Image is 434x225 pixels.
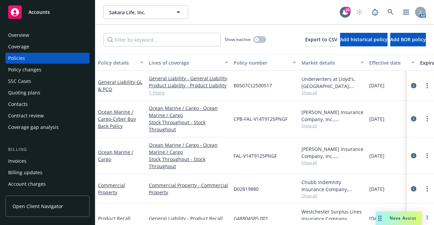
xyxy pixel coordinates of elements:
a: Policies [5,53,90,64]
button: Policy number [231,54,299,71]
span: Show inactive [225,37,251,42]
div: SSC Cases [8,76,31,87]
a: Accounts [5,3,90,22]
a: Quoting plans [5,87,90,98]
a: Commercial Property - Commercial Property [149,182,228,196]
button: Add historical policy [340,33,388,46]
a: Stock Throughput - Stock Throughput [149,119,228,133]
a: more [423,115,431,123]
a: more [423,152,431,160]
a: Overview [5,30,90,41]
span: Nova Assist [390,215,416,221]
a: Start snowing [353,5,366,19]
span: Show all [301,123,364,129]
span: Add BOR policy [390,36,426,43]
div: [PERSON_NAME] Insurance Company, Inc., [PERSON_NAME] Group, [PERSON_NAME] Cargo [301,145,364,160]
a: Ocean Marine / Cargo - Ocean Marine / Cargo [149,141,228,156]
a: General Liability - Product Recall [149,215,228,222]
div: Effective date [369,59,407,66]
div: Policy number [234,59,289,66]
a: General Liability [98,79,142,92]
button: Nova Assist [376,211,422,225]
a: Ocean Marine / Cargo [98,109,136,129]
a: Coverage gap analysis [5,122,90,133]
span: Add historical policy [340,36,388,43]
span: B0507CL2500517 [234,82,272,89]
span: FAL-V14T9125PNGF [234,152,277,159]
div: Billing [5,146,90,153]
div: Contacts [8,99,28,110]
span: Show all [301,160,364,165]
span: [DATE] [369,215,384,222]
input: Filter by keyword... [103,33,221,46]
div: Quoting plans [8,87,40,98]
span: D02819880 [234,185,259,193]
button: Lines of coverage [146,54,231,71]
span: [DATE] [369,82,384,89]
span: [DATE] [369,185,384,193]
a: 1 more [149,89,228,96]
span: [DATE] [369,115,384,122]
span: Export to CSV [305,36,337,43]
span: - GL & PCO [98,79,142,92]
span: Sakara Life, Inc. [109,9,168,16]
a: Billing updates [5,167,90,178]
div: Coverage [8,41,29,52]
span: Show all [301,193,364,199]
button: Policy details [95,54,146,71]
div: Contract review [8,110,44,121]
a: Search [384,5,397,19]
span: Accounts [28,9,50,15]
div: Market details [301,59,356,66]
a: Stock Throughput - Stock Throughput [149,156,228,170]
div: Underwriters at Lloyd's, [GEOGRAPHIC_DATA], [PERSON_NAME] of [GEOGRAPHIC_DATA], Price Forbes & Pa... [301,75,364,90]
div: Westchester Surplus Lines Insurance Company, Chubb Group [301,208,364,222]
a: more [423,185,431,193]
a: Coverage [5,41,90,52]
a: circleInformation [410,152,418,160]
a: circleInformation [410,185,418,193]
span: [DATE] [369,152,384,159]
div: Drag to move [376,211,384,225]
span: Show all [301,90,364,95]
button: Effective date [367,54,417,71]
div: Policies [8,53,25,64]
div: Lines of coverage [149,59,221,66]
div: Billing updates [8,167,42,178]
div: [PERSON_NAME] Insurance Company, Inc., [PERSON_NAME] Group, [PERSON_NAME] Cargo [301,109,364,123]
div: Invoices [8,156,26,166]
a: Account charges [5,179,90,189]
a: Switch app [399,5,413,19]
a: more [423,214,431,222]
span: G48804585 001 [234,215,268,222]
a: Invoices [5,156,90,166]
a: Product Recall [98,215,131,222]
div: Policy details [98,59,136,66]
button: Market details [299,54,367,71]
a: Report a Bug [368,5,382,19]
span: Open Client Navigator [13,203,63,210]
div: 20 [344,7,351,13]
a: Policy changes [5,64,90,75]
a: Ocean Marine / Cargo [98,149,133,162]
div: Chubb Indemnity Insurance Company, Chubb Group [301,179,364,193]
a: SSC Cases [5,76,90,87]
div: Account charges [8,179,46,189]
a: Product Liability - Product Liability [149,82,228,89]
a: Contract review [5,110,90,121]
span: - Cyber Buy Back Policy [98,116,136,129]
a: Contacts [5,99,90,110]
div: Overview [8,30,29,41]
div: Coverage gap analysis [8,122,59,133]
button: Export to CSV [305,33,337,46]
button: Sakara Life, Inc. [103,5,188,19]
span: CPB-FAL-V14T9125PNGF [234,115,288,122]
a: circleInformation [410,82,418,90]
div: Policy changes [8,64,41,75]
a: circleInformation [410,115,418,123]
a: General Liability - General Liability [149,75,228,82]
button: Add BOR policy [390,33,426,46]
a: Ocean Marine / Cargo - Ocean Marine / Cargo [149,105,228,119]
a: more [423,82,431,90]
a: Commercial Property [98,182,125,196]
